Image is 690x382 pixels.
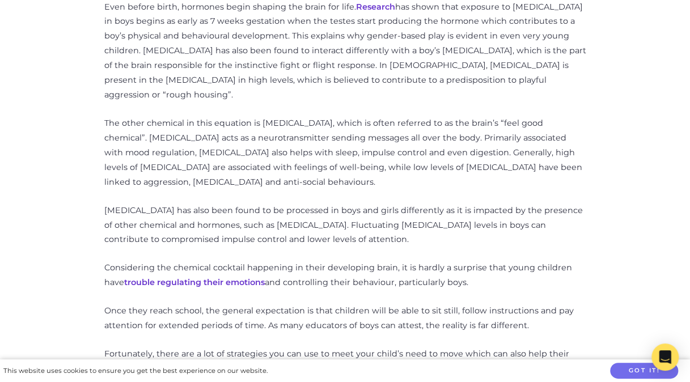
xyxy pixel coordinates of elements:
[104,304,586,333] p: Once they reach school, the general expectation is that children will be able to sit still, follo...
[124,277,265,287] a: trouble regulating their emotions
[104,203,586,248] p: [MEDICAL_DATA] has also been found to be processed in boys and girls differently as it is impacte...
[651,343,679,371] div: Open Intercom Messenger
[3,365,268,377] div: This website uses cookies to ensure you get the best experience on our website.
[104,116,586,190] p: The other chemical in this equation is [MEDICAL_DATA], which is often referred to as the brain’s ...
[104,261,586,290] p: Considering the chemical cocktail happening in their developing brain, it is hardly a surprise th...
[356,2,395,12] a: Research
[610,363,678,379] button: Got it!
